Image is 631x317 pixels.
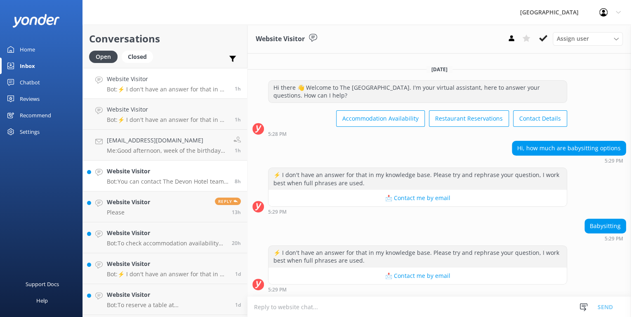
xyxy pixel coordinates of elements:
[83,161,247,191] a: Website VisitorBot:You can contact The Devon Hotel team at [PHONE_NUMBER] or 0800 843 338, or by ...
[20,91,40,107] div: Reviews
[235,301,241,308] span: Sep 15 2025 04:30pm (UTC +12:00) Pacific/Auckland
[12,14,60,28] img: yonder-white-logo.png
[20,41,35,58] div: Home
[215,198,241,205] span: Reply
[83,222,247,253] a: Website VisitorBot:To check accommodation availability and make a booking, please visit [URL][DOM...
[235,270,241,277] span: Sep 15 2025 07:08pm (UTC +12:00) Pacific/Auckland
[268,131,567,137] div: Sep 16 2025 05:28pm (UTC +12:00) Pacific/Auckland
[107,167,228,176] h4: Website Visitor
[83,284,247,315] a: Website VisitorBot:To reserve a table at [GEOGRAPHIC_DATA], visit [URL][DOMAIN_NAME] and choose y...
[268,209,567,214] div: Sep 16 2025 05:29pm (UTC +12:00) Pacific/Auckland
[107,290,229,299] h4: Website Visitor
[107,147,227,154] p: Me: Good afternoon, week of the birthday will be alright.
[268,287,287,292] strong: 5:29 PM
[20,74,40,91] div: Chatbot
[584,235,626,241] div: Sep 16 2025 05:29pm (UTC +12:00) Pacific/Auckland
[26,276,59,292] div: Support Docs
[83,68,247,99] a: Website VisitorBot:⚡ I don't have an answer for that in my knowledge base. Please try and rephras...
[83,253,247,284] a: Website VisitorBot:⚡ I don't have an answer for that in my knowledge base. Please try and rephras...
[107,105,228,114] h4: Website Visitor
[83,99,247,130] a: Website VisitorBot:⚡ I don't have an answer for that in my knowledge base. Please try and rephras...
[268,168,567,190] div: ⚡ I don't have an answer for that in my knowledge base. Please try and rephrase your question, I ...
[107,198,150,207] h4: Website Visitor
[268,287,567,292] div: Sep 16 2025 05:29pm (UTC +12:00) Pacific/Auckland
[235,85,241,92] span: Sep 16 2025 05:29pm (UTC +12:00) Pacific/Auckland
[268,81,567,103] div: Hi there 👋 Welcome to The [GEOGRAPHIC_DATA]. I'm your virtual assistant, here to answer your ques...
[268,246,567,268] div: ⚡ I don't have an answer for that in my knowledge base. Please try and rephrase your question, I ...
[585,219,626,233] div: Babysitting
[107,86,228,93] p: Bot: ⚡ I don't have an answer for that in my knowledge base. Please try and rephrase your questio...
[429,110,509,127] button: Restaurant Reservations
[36,292,48,309] div: Help
[268,132,287,137] strong: 5:28 PM
[107,178,228,185] p: Bot: You can contact The Devon Hotel team at [PHONE_NUMBER] or 0800 843 338, or by emailing [EMAI...
[107,228,226,238] h4: Website Visitor
[107,270,229,278] p: Bot: ⚡ I don't have an answer for that in my knowledge base. Please try and rephrase your questio...
[268,210,287,214] strong: 5:29 PM
[553,32,623,45] div: Assign User
[122,51,153,63] div: Closed
[426,66,452,73] span: [DATE]
[512,158,626,163] div: Sep 16 2025 05:29pm (UTC +12:00) Pacific/Auckland
[605,236,623,241] strong: 5:29 PM
[83,130,247,161] a: [EMAIL_ADDRESS][DOMAIN_NAME]Me:Good afternoon, week of the birthday will be alright.1h
[235,116,241,123] span: Sep 16 2025 05:21pm (UTC +12:00) Pacific/Auckland
[107,136,227,145] h4: [EMAIL_ADDRESS][DOMAIN_NAME]
[89,31,241,47] h2: Conversations
[232,240,241,247] span: Sep 15 2025 10:41pm (UTC +12:00) Pacific/Auckland
[20,107,51,124] div: Recommend
[512,141,626,155] div: Hi, how much are babysitting options
[107,209,150,216] p: Please
[235,178,241,185] span: Sep 16 2025 11:14am (UTC +12:00) Pacific/Auckland
[83,191,247,222] a: Website VisitorPleaseReply13h
[107,116,228,124] p: Bot: ⚡ I don't have an answer for that in my knowledge base. Please try and rephrase your questio...
[336,110,425,127] button: Accommodation Availability
[256,34,305,44] h3: Website Visitor
[107,301,229,309] p: Bot: To reserve a table at [GEOGRAPHIC_DATA], visit [URL][DOMAIN_NAME] and choose your preferred ...
[107,259,229,268] h4: Website Visitor
[20,58,35,74] div: Inbox
[605,158,623,163] strong: 5:29 PM
[268,268,567,284] button: 📩 Contact me by email
[122,52,157,61] a: Closed
[513,110,567,127] button: Contact Details
[268,190,567,206] button: 📩 Contact me by email
[107,75,228,84] h4: Website Visitor
[235,147,241,154] span: Sep 16 2025 05:18pm (UTC +12:00) Pacific/Auckland
[20,124,40,140] div: Settings
[557,34,589,43] span: Assign user
[89,51,118,63] div: Open
[89,52,122,61] a: Open
[107,240,226,247] p: Bot: To check accommodation availability and make a booking, please visit [URL][DOMAIN_NAME].
[232,209,241,216] span: Sep 16 2025 06:09am (UTC +12:00) Pacific/Auckland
